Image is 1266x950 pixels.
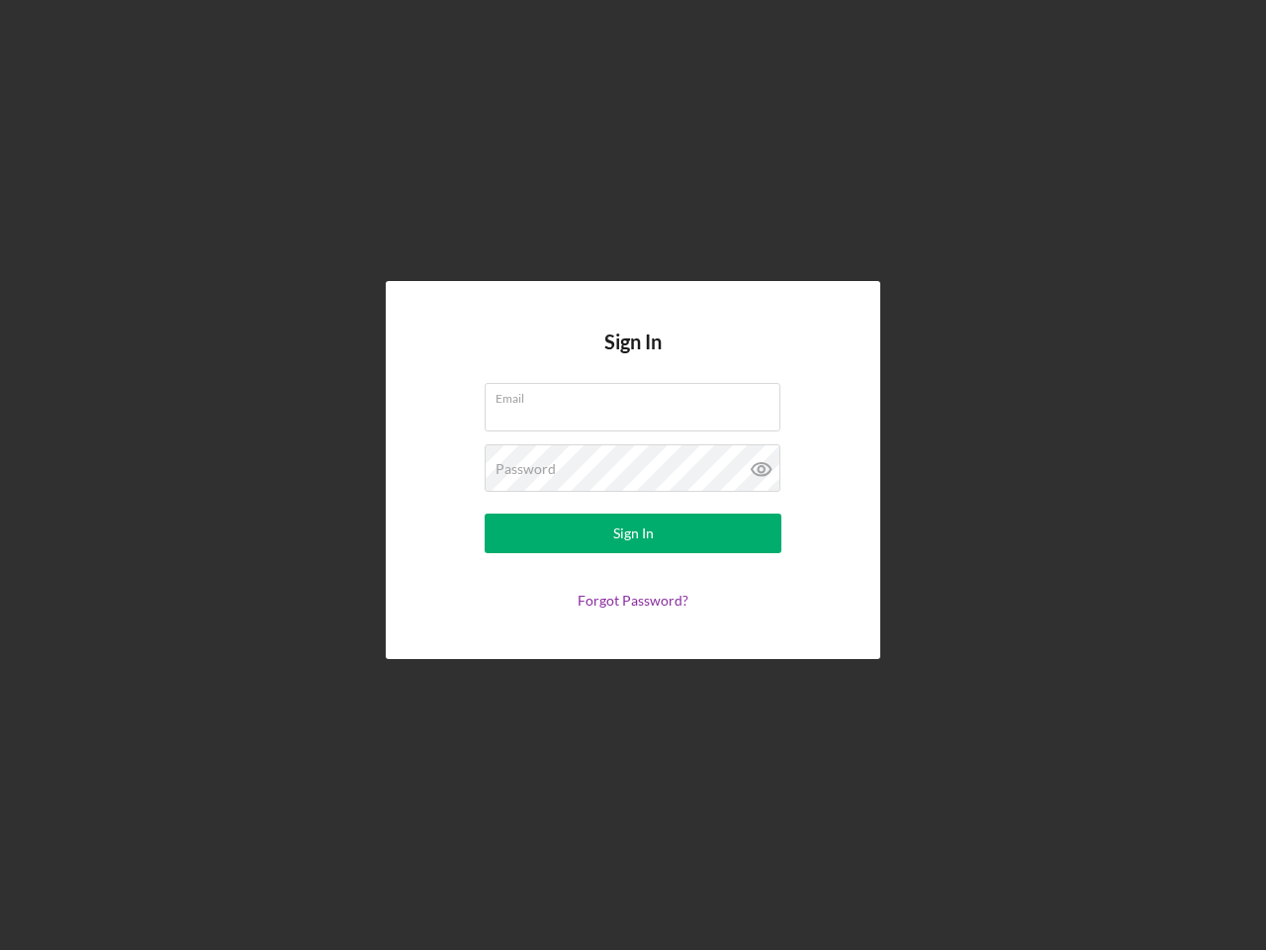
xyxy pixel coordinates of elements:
div: Sign In [613,514,654,553]
label: Password [496,461,556,477]
h4: Sign In [604,331,662,383]
label: Email [496,384,780,406]
a: Forgot Password? [578,592,688,609]
button: Sign In [485,514,781,553]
